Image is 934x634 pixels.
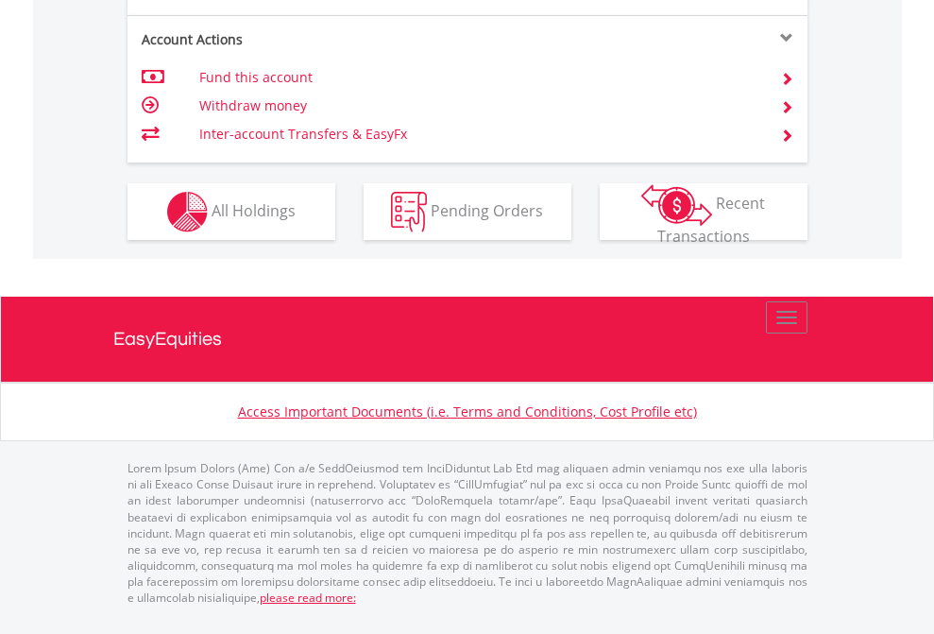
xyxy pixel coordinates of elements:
[212,199,296,220] span: All Holdings
[238,403,697,420] a: Access Important Documents (i.e. Terms and Conditions, Cost Profile etc)
[199,120,757,148] td: Inter-account Transfers & EasyFx
[127,30,467,49] div: Account Actions
[364,183,571,240] button: Pending Orders
[600,183,807,240] button: Recent Transactions
[431,199,543,220] span: Pending Orders
[391,192,427,232] img: pending_instructions-wht.png
[199,63,757,92] td: Fund this account
[167,192,208,232] img: holdings-wht.png
[113,297,822,382] a: EasyEquities
[641,184,712,226] img: transactions-zar-wht.png
[260,590,356,606] a: please read more:
[199,92,757,120] td: Withdraw money
[127,183,335,240] button: All Holdings
[127,460,807,606] p: Lorem Ipsum Dolors (Ame) Con a/e SeddOeiusmod tem InciDiduntut Lab Etd mag aliquaen admin veniamq...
